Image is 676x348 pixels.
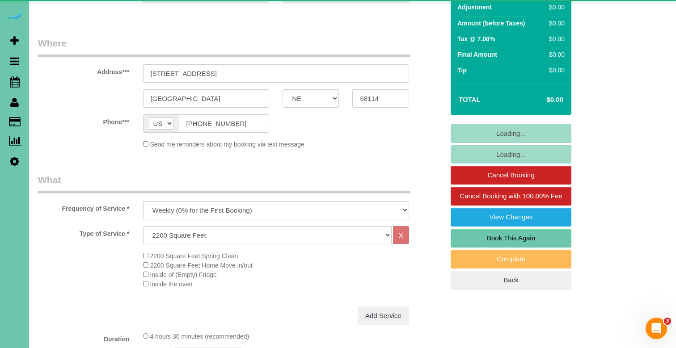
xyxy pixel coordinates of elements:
[150,281,192,288] span: Inside the oven
[31,226,136,238] label: Type of Service *
[451,271,571,289] a: Back
[646,318,667,339] iframe: Intercom live chat
[5,9,23,21] img: Automaid Logo
[451,187,571,205] a: Cancel Booking with 100.00% Fee
[150,262,253,269] span: 2200 Square Feet Home Move in/out
[31,331,136,344] label: Duration
[150,271,216,278] span: Inside of (Empty) Fridge
[31,201,136,213] label: Frequency of Service *
[539,19,565,28] div: $0.00
[451,166,571,184] a: Cancel Booking
[150,333,249,340] span: 4 hours 30 minutes (recommended)
[457,50,497,59] label: Final Amount
[457,34,495,43] label: Tax @ 7.00%
[539,66,565,75] div: $0.00
[664,318,671,325] span: 3
[451,229,571,247] a: Book This Again
[38,173,410,193] legend: What
[520,96,563,104] h4: $0.00
[457,19,525,28] label: Amount (before Taxes)
[460,192,562,200] span: Cancel Booking with 100.00% Fee
[358,306,409,325] a: Add Service
[539,3,565,12] div: $0.00
[150,141,304,148] span: Send me reminders about my booking via text message
[459,96,481,103] strong: Total
[539,34,565,43] div: $0.00
[150,252,238,260] span: 2200 Square Feet Spring Clean
[38,37,410,57] legend: Where
[539,50,565,59] div: $0.00
[457,66,467,75] label: Tip
[457,3,492,12] label: Adjustment
[451,208,571,226] a: View Changes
